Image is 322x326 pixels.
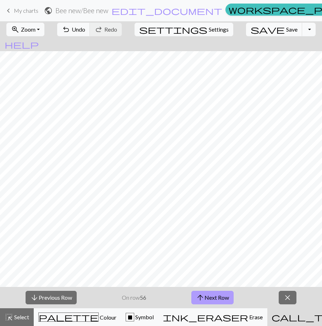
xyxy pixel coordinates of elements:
[6,23,44,36] button: Zoom
[139,25,207,34] span: settings
[163,312,248,322] span: ink_eraser
[11,25,20,34] span: zoom_in
[135,23,233,36] button: SettingsSettings
[122,293,146,302] p: On row
[251,25,285,34] span: save
[14,7,38,14] span: My charts
[158,308,267,326] button: Erase
[21,26,36,33] span: Zoom
[139,25,207,34] i: Settings
[4,5,38,17] a: My charts
[134,314,154,320] span: Symbol
[62,25,70,34] span: undo
[191,291,234,304] button: Next Row
[72,26,85,33] span: Undo
[57,23,90,36] button: Undo
[34,308,121,326] button: Colour
[111,6,222,16] span: edit_document
[44,6,53,16] span: public
[283,293,292,303] span: close
[121,308,158,326] button: X Symbol
[196,293,204,303] span: arrow_upward
[209,25,229,34] span: Settings
[4,6,13,16] span: keyboard_arrow_left
[286,26,298,33] span: Save
[39,312,98,322] span: palette
[5,312,13,322] span: highlight_alt
[26,291,77,304] button: Previous Row
[5,39,39,49] span: help
[30,293,39,303] span: arrow_downward
[126,313,134,322] div: X
[55,6,108,15] h2: Bee new / Bee new
[246,23,302,36] button: Save
[140,294,146,301] strong: 56
[99,314,116,321] span: Colour
[248,314,263,320] span: Erase
[13,314,29,320] span: Select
